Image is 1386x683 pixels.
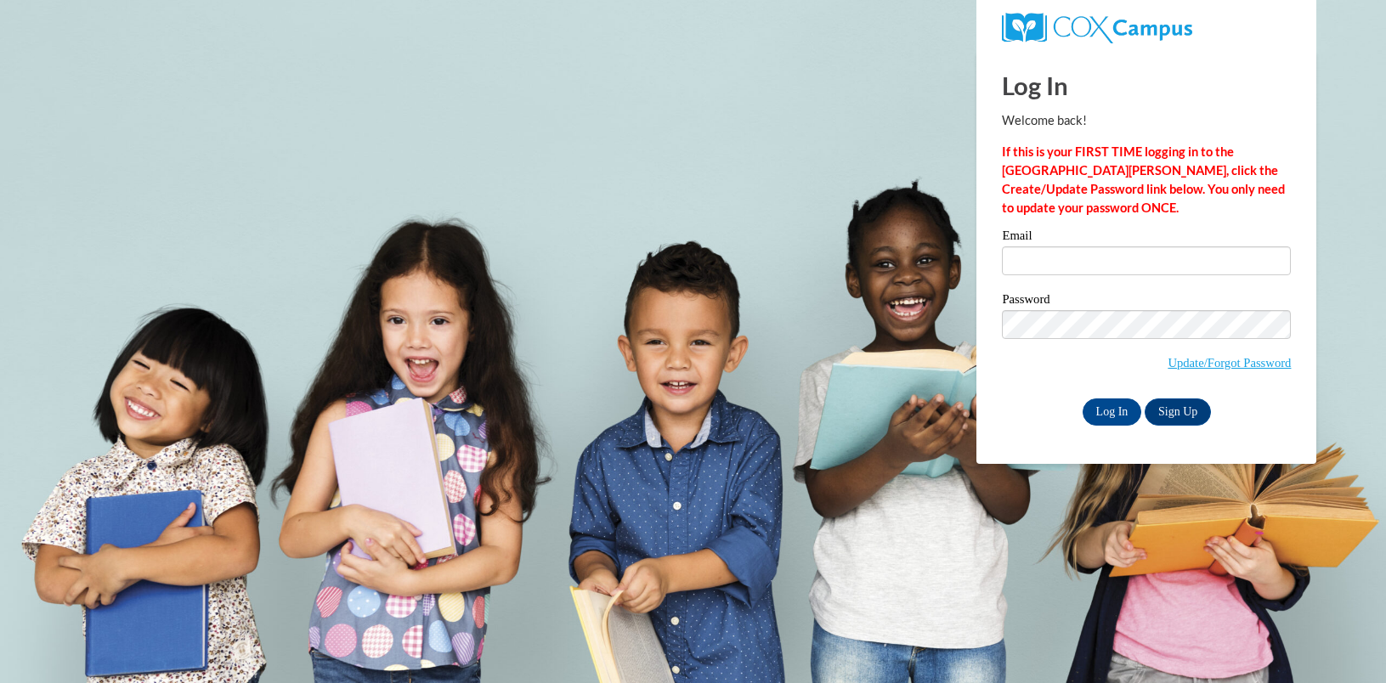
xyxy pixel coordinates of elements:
p: Welcome back! [1002,111,1291,130]
a: Update/Forgot Password [1168,356,1291,370]
h1: Log In [1002,68,1291,103]
input: Log In [1083,398,1142,426]
a: Sign Up [1145,398,1211,426]
strong: If this is your FIRST TIME logging in to the [GEOGRAPHIC_DATA][PERSON_NAME], click the Create/Upd... [1002,144,1285,215]
img: COX Campus [1002,13,1191,43]
label: Email [1002,229,1291,246]
a: COX Campus [1002,20,1191,34]
label: Password [1002,293,1291,310]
